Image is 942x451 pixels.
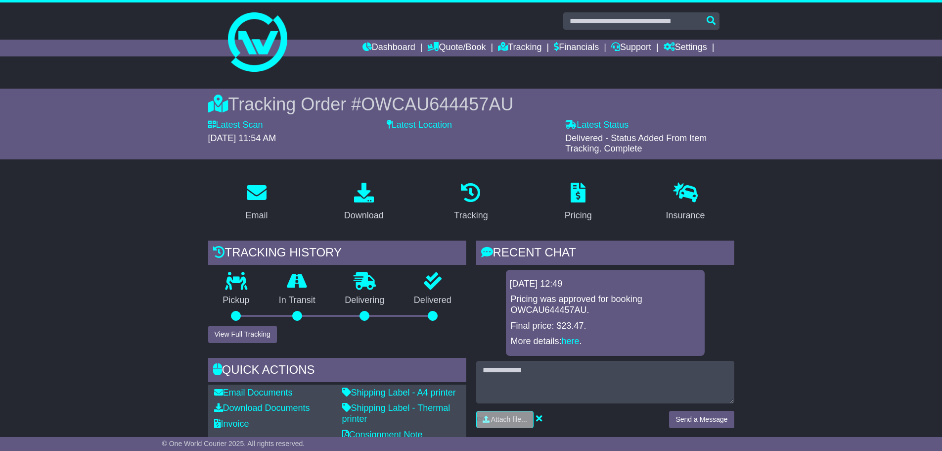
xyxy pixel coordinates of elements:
a: Shipping Label - Thermal printer [342,403,450,424]
a: Support [611,40,651,56]
button: View Full Tracking [208,326,277,343]
p: Delivered [399,295,466,306]
a: Download Documents [214,403,310,413]
div: Tracking history [208,241,466,267]
div: Quick Actions [208,358,466,385]
a: Insurance [660,179,712,226]
a: Email [239,179,274,226]
label: Latest Location [387,120,452,131]
div: Download [344,209,384,222]
label: Latest Status [565,120,628,131]
a: Dashboard [362,40,415,56]
a: Quote/Book [427,40,486,56]
p: More details: . [511,336,700,347]
span: OWCAU644457AU [361,94,513,114]
div: Tracking Order # [208,94,734,115]
span: © One World Courier 2025. All rights reserved. [162,440,305,448]
p: In Transit [264,295,330,306]
a: Financials [554,40,599,56]
div: Insurance [666,209,705,222]
a: Download [338,179,390,226]
label: Latest Scan [208,120,263,131]
button: Send a Message [669,411,734,428]
a: here [562,336,580,346]
span: [DATE] 11:54 AM [208,133,276,143]
a: Pricing [558,179,598,226]
a: Tracking [448,179,494,226]
p: Delivering [330,295,400,306]
a: Consignment Note [342,430,423,440]
a: Settings [664,40,707,56]
div: Tracking [454,209,488,222]
p: Pricing was approved for booking OWCAU644457AU. [511,294,700,315]
span: Delivered - Status Added From Item Tracking. Complete [565,133,707,154]
div: RECENT CHAT [476,241,734,267]
p: Pickup [208,295,265,306]
div: Email [245,209,268,222]
div: [DATE] 12:49 [510,279,701,290]
p: Final price: $23.47. [511,321,700,332]
a: Shipping Label - A4 printer [342,388,456,398]
a: Email Documents [214,388,293,398]
a: Tracking [498,40,541,56]
div: Pricing [565,209,592,222]
a: Invoice [214,419,249,429]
